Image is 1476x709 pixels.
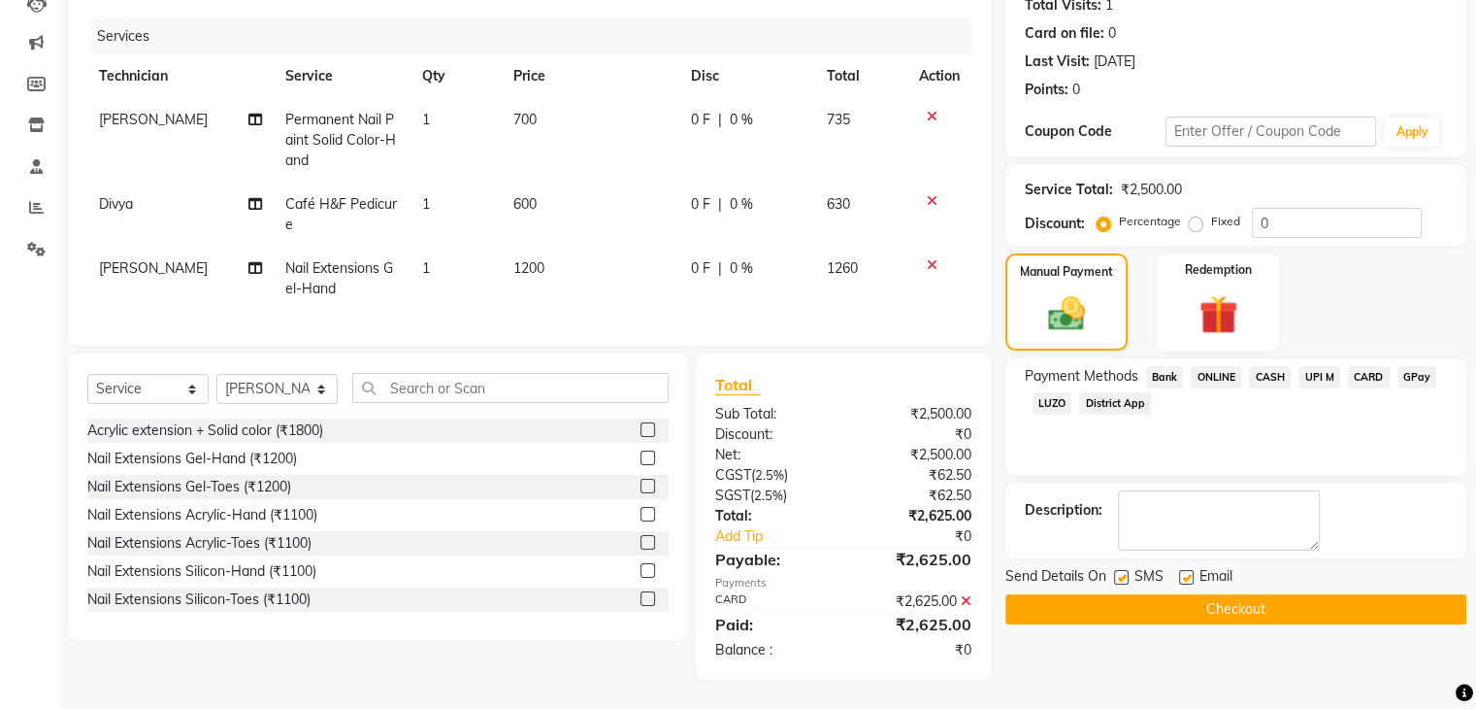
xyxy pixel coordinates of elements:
[1025,180,1113,200] div: Service Total:
[730,194,753,215] span: 0 %
[701,613,843,636] div: Paid:
[843,613,986,636] div: ₹2,625.00
[1025,500,1102,521] div: Description:
[513,111,537,128] span: 700
[1121,180,1182,200] div: ₹2,500.00
[1025,366,1138,387] span: Payment Methods
[701,506,843,526] div: Total:
[1079,392,1151,415] span: District App
[701,486,843,506] div: ( )
[843,548,986,571] div: ₹2,625.00
[99,111,208,128] span: [PERSON_NAME]
[1298,366,1340,388] span: UPI M
[701,424,843,445] div: Discount:
[718,258,722,279] span: |
[1397,366,1437,388] span: GPay
[87,533,312,554] div: Nail Extensions Acrylic-Toes (₹1100)
[907,54,971,98] th: Action
[843,424,986,445] div: ₹0
[718,194,722,215] span: |
[679,54,815,98] th: Disc
[89,18,986,54] div: Services
[87,477,291,497] div: Nail Extensions Gel-Toes (₹1200)
[1199,566,1232,591] span: Email
[99,259,208,277] span: [PERSON_NAME]
[285,195,397,233] span: Café H&F Pedicure
[701,465,843,486] div: ( )
[87,590,311,610] div: Nail Extensions Silicon-Toes (₹1100)
[843,591,986,612] div: ₹2,625.00
[410,54,502,98] th: Qty
[843,486,986,506] div: ₹62.50
[701,548,843,571] div: Payable:
[843,465,986,486] div: ₹62.50
[502,54,679,98] th: Price
[1005,566,1106,591] span: Send Details On
[1025,121,1165,142] div: Coupon Code
[1025,80,1068,100] div: Points:
[285,259,393,297] span: Nail Extensions Gel-Hand
[87,54,274,98] th: Technician
[701,640,843,660] div: Balance :
[1187,290,1250,339] img: _gift.svg
[701,591,843,612] div: CARD
[730,110,753,130] span: 0 %
[691,194,710,215] span: 0 F
[1025,51,1090,72] div: Last Visit:
[843,404,986,424] div: ₹2,500.00
[99,195,133,213] span: Divya
[1036,292,1097,335] img: _cash.svg
[87,561,316,582] div: Nail Extensions Silicon-Hand (₹1100)
[422,259,430,277] span: 1
[701,526,867,547] a: Add Tip
[715,575,971,591] div: Payments
[1191,366,1241,388] span: ONLINE
[285,111,396,169] span: Permanent Nail Paint Solid Color-Hand
[843,640,986,660] div: ₹0
[1033,392,1072,415] span: LUZO
[827,259,858,277] span: 1260
[1025,23,1104,44] div: Card on file:
[815,54,907,98] th: Total
[1165,117,1377,147] input: Enter Offer / Coupon Code
[87,449,297,469] div: Nail Extensions Gel-Hand (₹1200)
[701,404,843,424] div: Sub Total:
[843,506,986,526] div: ₹2,625.00
[422,195,430,213] span: 1
[352,373,669,403] input: Search or Scan
[827,195,850,213] span: 630
[701,445,843,465] div: Net:
[715,487,750,504] span: SGST
[715,375,760,395] span: Total
[87,421,323,441] div: Acrylic extension + Solid color (₹1800)
[1134,566,1164,591] span: SMS
[867,526,985,547] div: ₹0
[513,259,544,277] span: 1200
[87,505,317,525] div: Nail Extensions Acrylic-Hand (₹1100)
[1025,214,1085,234] div: Discount:
[827,111,850,128] span: 735
[691,258,710,279] span: 0 F
[1348,366,1390,388] span: CARD
[274,54,410,98] th: Service
[1072,80,1080,100] div: 0
[754,488,783,503] span: 2.5%
[422,111,430,128] span: 1
[843,445,986,465] div: ₹2,500.00
[1020,263,1113,281] label: Manual Payment
[1094,51,1135,72] div: [DATE]
[1211,213,1240,230] label: Fixed
[1119,213,1181,230] label: Percentage
[755,467,784,483] span: 2.5%
[513,195,537,213] span: 600
[1146,366,1184,388] span: Bank
[1005,594,1466,625] button: Checkout
[1108,23,1116,44] div: 0
[730,258,753,279] span: 0 %
[1185,261,1252,279] label: Redemption
[1249,366,1291,388] span: CASH
[1384,118,1439,147] button: Apply
[691,110,710,130] span: 0 F
[715,466,751,484] span: CGST
[718,110,722,130] span: |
